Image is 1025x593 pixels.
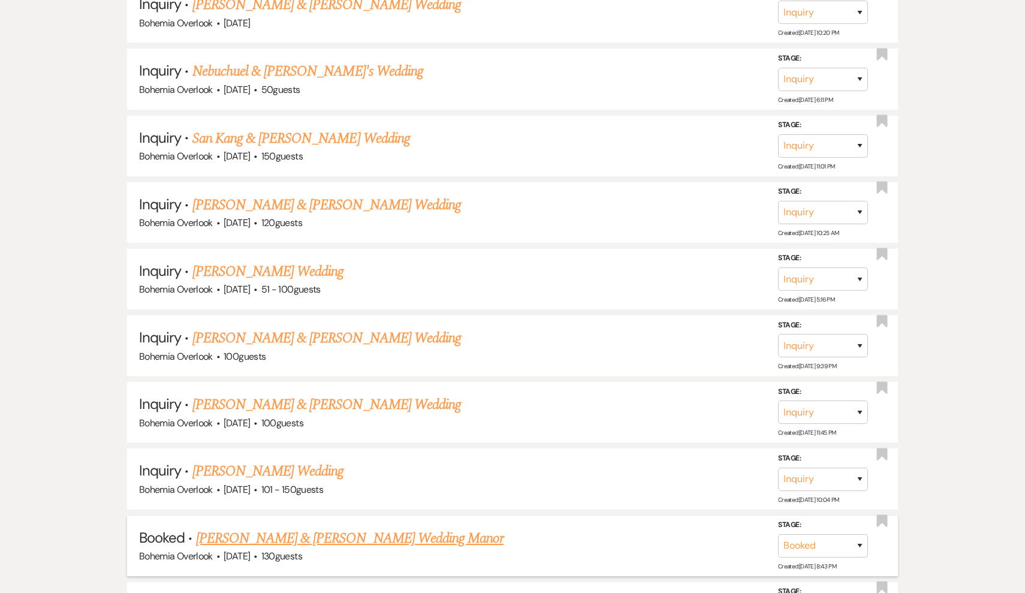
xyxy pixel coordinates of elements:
[192,394,461,416] a: [PERSON_NAME] & [PERSON_NAME] Wedding
[139,128,181,147] span: Inquiry
[224,150,250,162] span: [DATE]
[139,483,213,496] span: Bohemia Overlook
[778,185,868,198] label: Stage:
[261,417,303,429] span: 100 guests
[224,350,266,363] span: 100 guests
[139,461,181,480] span: Inquiry
[224,83,250,96] span: [DATE]
[778,519,868,532] label: Stage:
[778,386,868,399] label: Stage:
[139,328,181,347] span: Inquiry
[778,562,836,570] span: Created: [DATE] 8:43 PM
[224,283,250,296] span: [DATE]
[139,261,181,280] span: Inquiry
[139,195,181,213] span: Inquiry
[192,261,344,282] a: [PERSON_NAME] Wedding
[778,119,868,132] label: Stage:
[224,483,250,496] span: [DATE]
[224,17,250,29] span: [DATE]
[778,229,839,237] span: Created: [DATE] 10:25 AM
[139,216,213,229] span: Bohemia Overlook
[261,283,321,296] span: 51 - 100 guests
[139,17,213,29] span: Bohemia Overlook
[261,550,302,562] span: 130 guests
[224,550,250,562] span: [DATE]
[192,61,423,82] a: Nebuchuel & [PERSON_NAME]'s Wedding
[778,452,868,465] label: Stage:
[778,362,836,370] span: Created: [DATE] 9:39 PM
[778,95,833,103] span: Created: [DATE] 6:11 PM
[139,61,181,80] span: Inquiry
[778,252,868,265] label: Stage:
[139,150,213,162] span: Bohemia Overlook
[196,528,504,549] a: [PERSON_NAME] & [PERSON_NAME] Wedding Manor
[139,350,213,363] span: Bohemia Overlook
[778,296,834,303] span: Created: [DATE] 5:16 PM
[192,327,461,349] a: [PERSON_NAME] & [PERSON_NAME] Wedding
[139,283,213,296] span: Bohemia Overlook
[778,319,868,332] label: Stage:
[261,216,302,229] span: 120 guests
[139,550,213,562] span: Bohemia Overlook
[778,162,834,170] span: Created: [DATE] 11:01 PM
[778,496,839,504] span: Created: [DATE] 10:04 PM
[261,83,300,96] span: 50 guests
[139,417,213,429] span: Bohemia Overlook
[778,429,836,437] span: Created: [DATE] 11:45 PM
[192,460,344,482] a: [PERSON_NAME] Wedding
[224,216,250,229] span: [DATE]
[139,83,213,96] span: Bohemia Overlook
[192,128,410,149] a: San Kang & [PERSON_NAME] Wedding
[261,150,303,162] span: 150 guests
[139,395,181,413] span: Inquiry
[192,194,461,216] a: [PERSON_NAME] & [PERSON_NAME] Wedding
[139,528,185,547] span: Booked
[778,52,868,65] label: Stage:
[778,29,839,37] span: Created: [DATE] 10:20 PM
[224,417,250,429] span: [DATE]
[261,483,323,496] span: 101 - 150 guests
